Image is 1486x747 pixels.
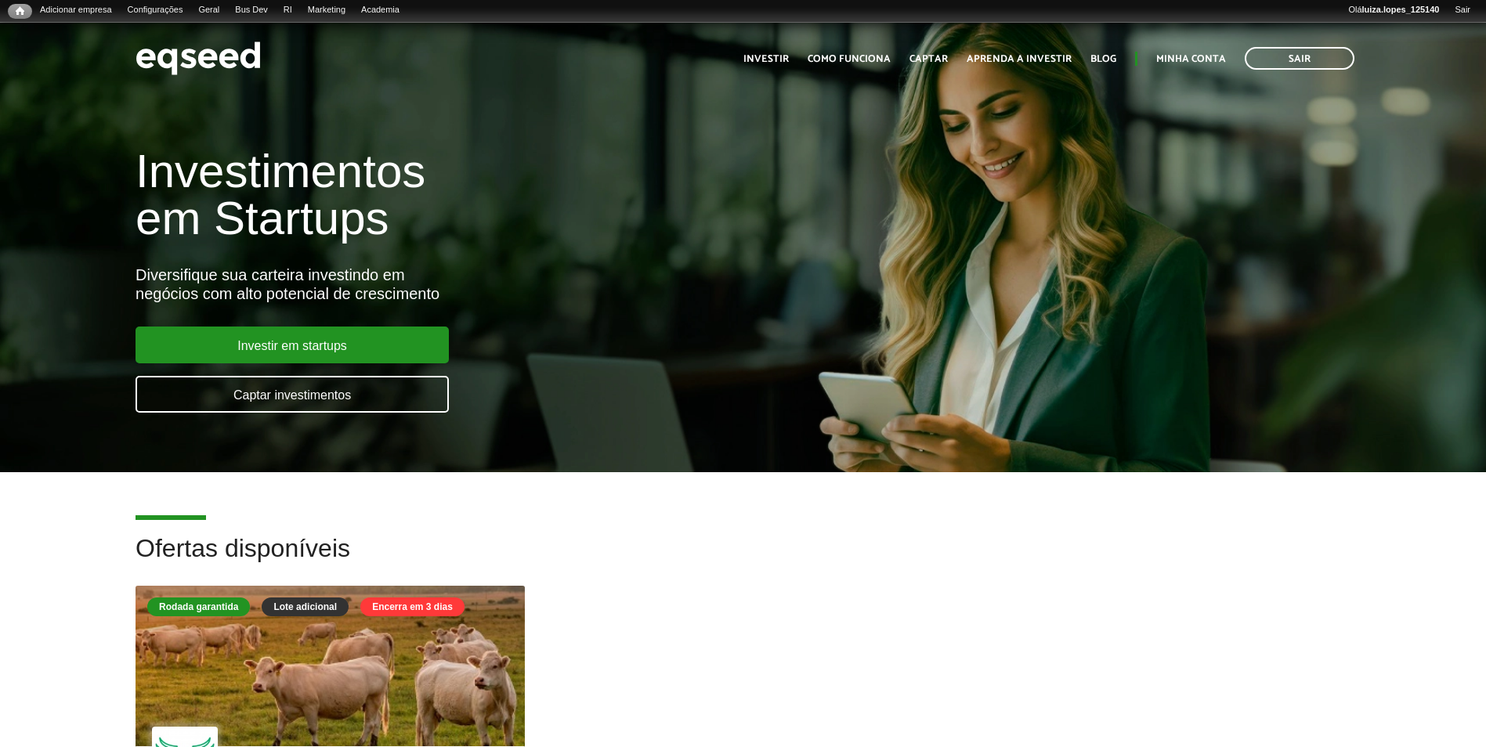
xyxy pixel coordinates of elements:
[1447,4,1478,16] a: Sair
[1340,4,1447,16] a: Oláluiza.lopes_125140
[190,4,227,16] a: Geral
[227,4,276,16] a: Bus Dev
[1156,54,1226,64] a: Minha conta
[808,54,891,64] a: Como funciona
[147,597,250,616] div: Rodada garantida
[967,54,1072,64] a: Aprenda a investir
[8,4,32,19] a: Início
[743,54,789,64] a: Investir
[136,327,449,363] a: Investir em startups
[300,4,353,16] a: Marketing
[353,4,407,16] a: Academia
[136,148,855,242] h1: Investimentos em Startups
[120,4,191,16] a: Configurações
[262,597,349,616] div: Lote adicional
[1090,54,1116,64] a: Blog
[32,4,120,16] a: Adicionar empresa
[136,376,449,413] a: Captar investimentos
[909,54,948,64] a: Captar
[136,38,261,79] img: EqSeed
[1362,5,1440,14] strong: luiza.lopes_125140
[1245,47,1354,70] a: Sair
[16,5,24,16] span: Início
[276,4,300,16] a: RI
[136,535,1350,586] h2: Ofertas disponíveis
[360,597,465,616] div: Encerra em 3 dias
[136,265,855,303] div: Diversifique sua carteira investindo em negócios com alto potencial de crescimento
